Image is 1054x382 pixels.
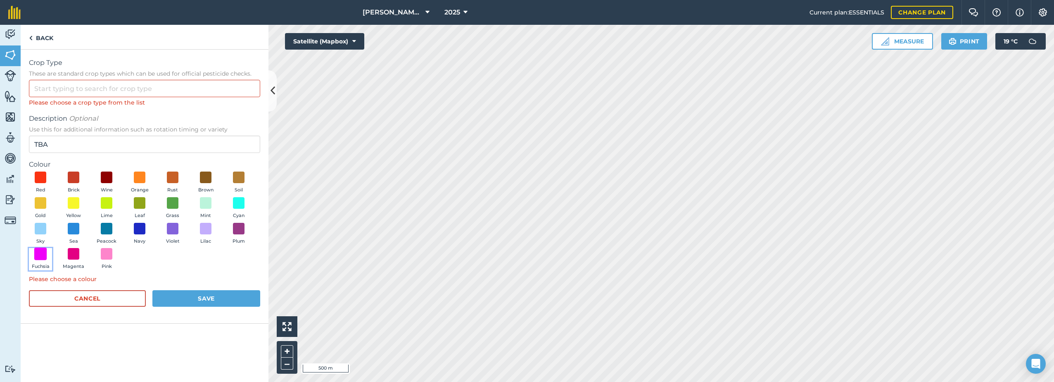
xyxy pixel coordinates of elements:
img: svg+xml;base64,PD94bWwgdmVyc2lvbj0iMS4wIiBlbmNvZGluZz0idXRmLTgiPz4KPCEtLSBHZW5lcmF0b3I6IEFkb2JlIE... [5,152,16,165]
span: Leaf [135,212,145,220]
button: Lilac [194,223,217,245]
input: Start typing to search for crop type [29,80,260,97]
button: Yellow [62,197,85,220]
button: Brown [194,172,217,194]
span: Violet [166,238,180,245]
button: Red [29,172,52,194]
button: Soil [227,172,250,194]
button: Save [152,290,260,307]
span: Brick [68,186,80,194]
img: svg+xml;base64,PHN2ZyB4bWxucz0iaHR0cDovL3d3dy53My5vcmcvMjAwMC9zdmciIHdpZHRoPSIxOSIgaGVpZ2h0PSIyNC... [949,36,957,46]
a: Change plan [891,6,953,19]
img: A question mark icon [992,8,1002,17]
span: [PERSON_NAME] Farm Life [363,7,422,17]
button: Grass [161,197,184,220]
span: Wine [101,186,113,194]
div: Open Intercom Messenger [1026,354,1046,374]
span: Soil [235,186,243,194]
button: Sky [29,223,52,245]
button: Violet [161,223,184,245]
span: Rust [167,186,178,194]
span: Orange [131,186,149,194]
div: Please choose a colour [29,275,260,284]
button: Rust [161,172,184,194]
img: A cog icon [1038,8,1048,17]
button: Navy [128,223,151,245]
span: Crop Type [29,58,260,68]
button: Fuchsia [29,248,52,270]
span: Current plan : ESSENTIALS [809,8,884,17]
img: svg+xml;base64,PD94bWwgdmVyc2lvbj0iMS4wIiBlbmNvZGluZz0idXRmLTgiPz4KPCEtLSBHZW5lcmF0b3I6IEFkb2JlIE... [5,70,16,81]
img: svg+xml;base64,PD94bWwgdmVyc2lvbj0iMS4wIiBlbmNvZGluZz0idXRmLTgiPz4KPCEtLSBHZW5lcmF0b3I6IEFkb2JlIE... [5,28,16,41]
a: Back [21,25,62,49]
button: Sea [62,223,85,245]
img: svg+xml;base64,PHN2ZyB4bWxucz0iaHR0cDovL3d3dy53My5vcmcvMjAwMC9zdmciIHdpZHRoPSI5IiBoZWlnaHQ9IjI0Ii... [29,33,33,43]
span: Sea [69,238,78,245]
span: Grass [166,212,179,220]
button: Wine [95,172,118,194]
button: Mint [194,197,217,220]
img: svg+xml;base64,PD94bWwgdmVyc2lvbj0iMS4wIiBlbmNvZGluZz0idXRmLTgiPz4KPCEtLSBHZW5lcmF0b3I6IEFkb2JlIE... [5,215,16,226]
img: svg+xml;base64,PD94bWwgdmVyc2lvbj0iMS4wIiBlbmNvZGluZz0idXRmLTgiPz4KPCEtLSBHZW5lcmF0b3I6IEFkb2JlIE... [5,131,16,144]
button: Lime [95,197,118,220]
em: Optional [69,115,98,122]
span: Cyan [233,212,245,220]
button: Magenta [62,248,85,270]
img: svg+xml;base64,PHN2ZyB4bWxucz0iaHR0cDovL3d3dy53My5vcmcvMjAwMC9zdmciIHdpZHRoPSI1NiIgaGVpZ2h0PSI2MC... [5,90,16,103]
span: Plum [233,238,245,245]
span: Sky [36,238,45,245]
span: Description [29,114,260,124]
button: Cyan [227,197,250,220]
button: Cancel [29,290,146,307]
span: 2025 [444,7,460,17]
span: 19 ° C [1004,33,1018,50]
span: Peacock [97,238,116,245]
span: Fuchsia [32,263,50,270]
span: These are standard crop types which can be used for official pesticide checks. [29,69,260,78]
img: svg+xml;base64,PD94bWwgdmVyc2lvbj0iMS4wIiBlbmNvZGluZz0idXRmLTgiPz4KPCEtLSBHZW5lcmF0b3I6IEFkb2JlIE... [5,193,16,206]
img: fieldmargin Logo [8,6,21,19]
button: Orange [128,172,151,194]
span: Pink [102,263,112,270]
span: Lilac [200,238,211,245]
img: svg+xml;base64,PHN2ZyB4bWxucz0iaHR0cDovL3d3dy53My5vcmcvMjAwMC9zdmciIHdpZHRoPSI1NiIgaGVpZ2h0PSI2MC... [5,49,16,61]
button: Leaf [128,197,151,220]
img: Ruler icon [881,37,889,45]
button: Satellite (Mapbox) [285,33,364,50]
label: Colour [29,160,260,170]
button: Print [941,33,988,50]
button: Plum [227,223,250,245]
img: svg+xml;base64,PD94bWwgdmVyc2lvbj0iMS4wIiBlbmNvZGluZz0idXRmLTgiPz4KPCEtLSBHZW5lcmF0b3I6IEFkb2JlIE... [5,365,16,373]
button: Gold [29,197,52,220]
span: Magenta [63,263,84,270]
span: Navy [134,238,145,245]
div: Please choose a crop type from the list [29,98,260,107]
button: Peacock [95,223,118,245]
button: Measure [872,33,933,50]
span: Mint [200,212,211,220]
span: Yellow [66,212,81,220]
img: svg+xml;base64,PD94bWwgdmVyc2lvbj0iMS4wIiBlbmNvZGluZz0idXRmLTgiPz4KPCEtLSBHZW5lcmF0b3I6IEFkb2JlIE... [5,173,16,185]
button: Pink [95,248,118,270]
img: svg+xml;base64,PD94bWwgdmVyc2lvbj0iMS4wIiBlbmNvZGluZz0idXRmLTgiPz4KPCEtLSBHZW5lcmF0b3I6IEFkb2JlIE... [1024,33,1041,50]
span: Brown [198,186,214,194]
img: Four arrows, one pointing top left, one top right, one bottom right and the last bottom left [282,322,292,331]
button: – [281,358,293,370]
button: 19 °C [995,33,1046,50]
button: + [281,345,293,358]
span: Gold [35,212,46,220]
span: Red [36,186,45,194]
button: Brick [62,172,85,194]
img: svg+xml;base64,PHN2ZyB4bWxucz0iaHR0cDovL3d3dy53My5vcmcvMjAwMC9zdmciIHdpZHRoPSIxNyIgaGVpZ2h0PSIxNy... [1016,7,1024,17]
span: Use this for additional information such as rotation timing or variety [29,125,260,134]
img: Two speech bubbles overlapping with the left bubble in the forefront [969,8,978,17]
span: Lime [101,212,113,220]
img: svg+xml;base64,PHN2ZyB4bWxucz0iaHR0cDovL3d3dy53My5vcmcvMjAwMC9zdmciIHdpZHRoPSI1NiIgaGVpZ2h0PSI2MC... [5,111,16,123]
